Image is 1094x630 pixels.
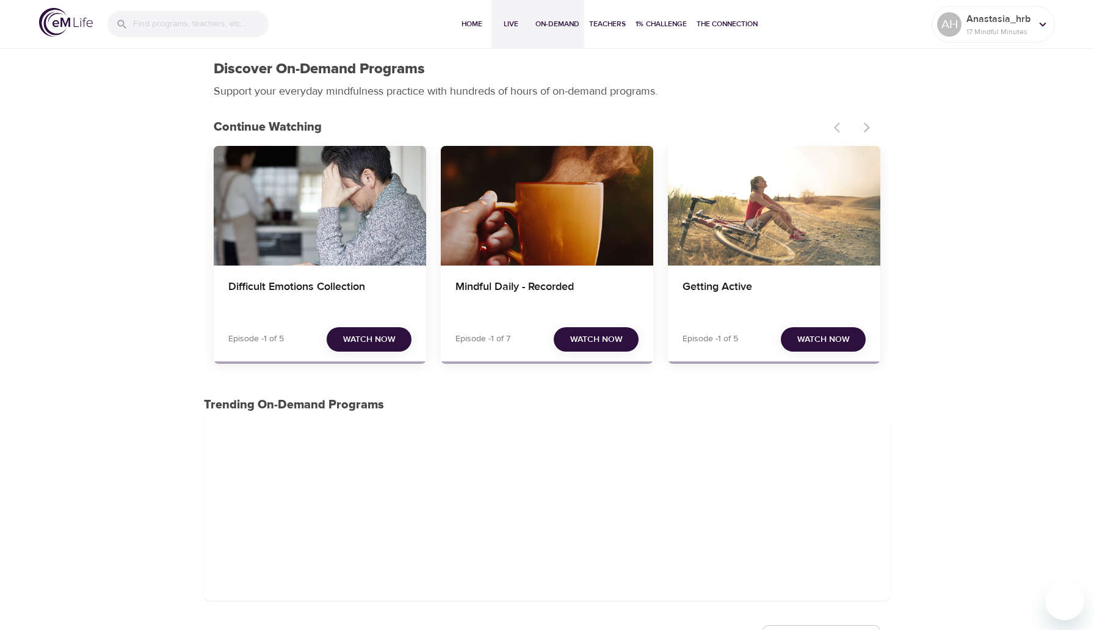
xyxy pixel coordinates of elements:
input: Find programs, teachers, etc... [133,11,269,37]
span: Teachers [589,18,626,31]
img: logo [39,8,93,37]
p: Anastasia_hrb [966,12,1031,26]
span: 1% Challenge [636,18,687,31]
p: Episode -1 of 5 [683,333,738,346]
button: Watch Now [554,327,639,352]
h3: Trending On-Demand Programs [204,398,890,412]
button: Watch Now [327,327,411,352]
iframe: Button to launch messaging window [1045,581,1084,620]
span: Watch Now [570,332,623,347]
h4: Difficult Emotions Collection [228,280,411,310]
button: Mindful Daily - Recorded [441,146,653,266]
p: Support your everyday mindfulness practice with hundreds of hours of on-demand programs. [214,83,672,100]
span: Live [496,18,526,31]
h4: Getting Active [683,280,866,310]
p: Episode -1 of 5 [228,333,284,346]
span: On-Demand [535,18,579,31]
span: Watch Now [343,332,396,347]
div: AH [937,12,962,37]
h4: Mindful Daily - Recorded [455,280,639,310]
button: Getting Active [668,146,880,266]
span: The Connection [697,18,758,31]
h1: Discover On-Demand Programs [214,60,425,78]
p: 17 Mindful Minutes [966,26,1031,37]
p: Episode -1 of 7 [455,333,510,346]
span: Watch Now [797,332,850,347]
span: Home [457,18,487,31]
h3: Continue Watching [214,120,827,134]
button: Watch Now [781,327,866,352]
button: Difficult Emotions Collection [214,146,426,266]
